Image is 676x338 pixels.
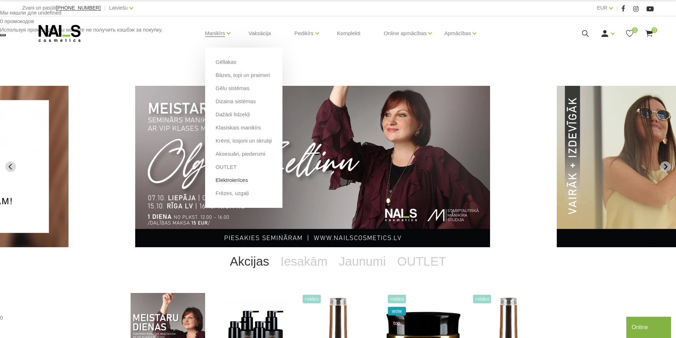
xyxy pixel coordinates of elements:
[56,5,101,11] a: [PHONE_NUMBER]
[652,27,657,33] span: 0
[303,295,321,303] span: +Video
[616,4,618,12] span: |
[660,161,671,172] button: Next slide
[626,315,672,338] iframe: chat widget
[224,247,275,276] a: Akcijas
[391,247,452,276] a: OUTLET
[216,124,261,132] a: Klasiskais manikīrs
[216,176,248,184] a: Elektroierīces
[5,161,16,172] button: Previous slide
[473,295,491,303] span: +Video
[216,58,236,66] a: Gēllakas
[444,19,471,48] a: Apmācības
[388,307,406,315] span: wow
[597,4,608,12] a: EUR
[216,111,250,118] a: Dažādi līdzekļi
[216,150,265,158] a: Aksesuāri, piederumi
[216,137,272,145] a: Krēmi, losjoni un skrubji
[104,4,106,12] span: |
[216,71,270,79] a: Bāzes, topi un praimeri
[243,16,276,50] a: Vaksācija
[135,86,541,247] li: 2 of 14
[331,16,366,50] a: Komplekti
[388,295,406,303] span: +Video
[216,84,249,92] a: Gēlu sistēmas
[294,19,313,48] a: Pedikīrs
[205,19,225,48] a: Manikīrs
[625,29,634,38] a: 0
[645,29,654,38] a: 0
[384,19,427,48] a: Online apmācības
[275,247,333,276] a: Iesakām
[216,163,237,171] a: OUTLET
[632,27,638,33] span: 0
[333,247,391,276] a: Jaunumi
[109,4,128,12] a: Latviešu
[388,319,406,327] span: top
[22,4,101,12] div: Zvani un pasūti
[216,189,249,197] a: Frēzes, uzgaļi
[216,98,256,105] a: Dizaina sistēmas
